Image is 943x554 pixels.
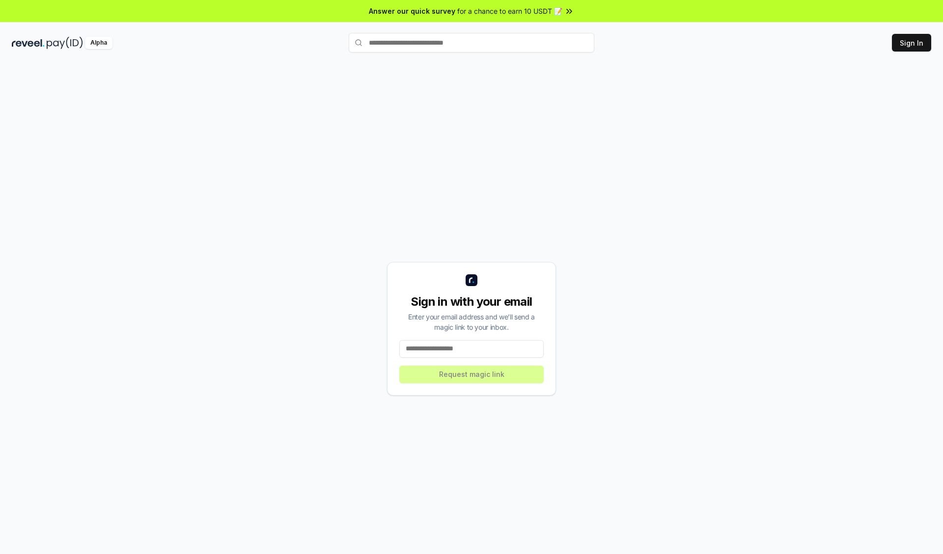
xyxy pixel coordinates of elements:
img: logo_small [466,274,477,286]
div: Alpha [85,37,112,49]
div: Sign in with your email [399,294,544,310]
span: Answer our quick survey [369,6,455,16]
img: pay_id [47,37,83,49]
span: for a chance to earn 10 USDT 📝 [457,6,562,16]
img: reveel_dark [12,37,45,49]
button: Sign In [892,34,931,52]
div: Enter your email address and we’ll send a magic link to your inbox. [399,312,544,332]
